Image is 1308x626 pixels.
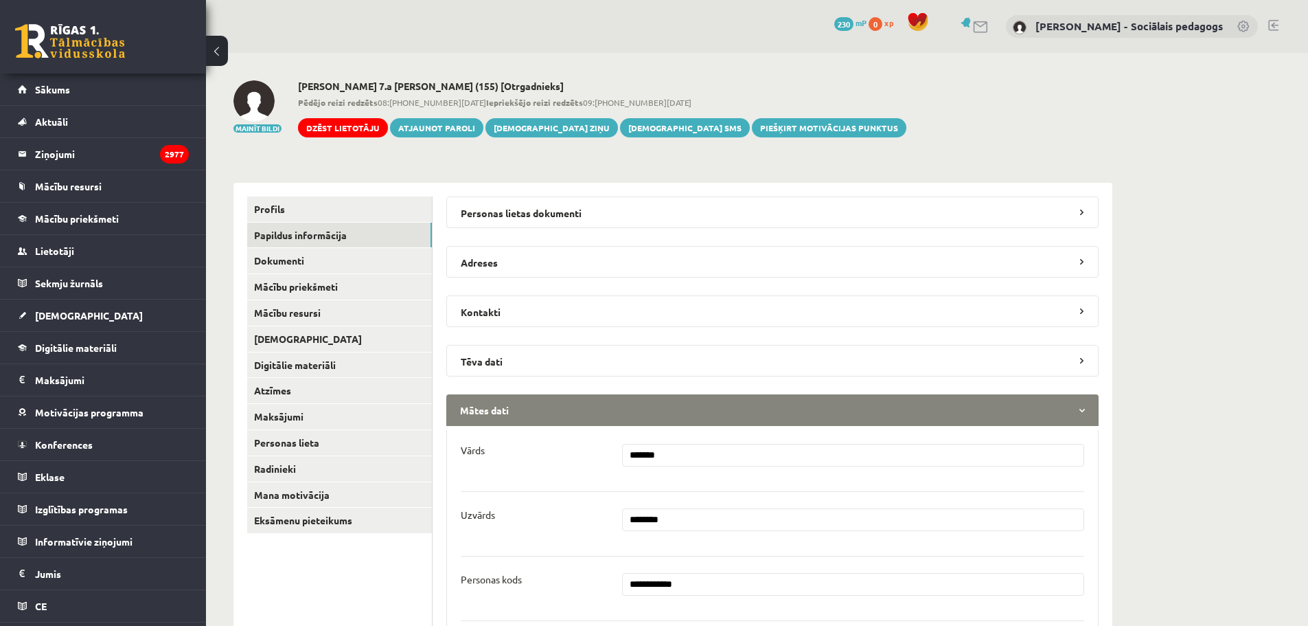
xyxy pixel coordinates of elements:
h2: [PERSON_NAME] 7.a [PERSON_NAME] (155) [Otrgadnieks] [298,80,906,92]
a: Papildus informācija [247,223,432,248]
a: 230 mP [834,17,867,28]
a: Profils [247,197,432,222]
span: xp [884,17,893,28]
span: [DEMOGRAPHIC_DATA] [35,309,143,322]
a: Lietotāji [18,235,189,267]
p: Personas kods [461,573,522,585]
span: Jumis [35,568,61,580]
span: Aktuāli [35,115,68,128]
span: Lietotāji [35,245,74,257]
legend: Tēva dati [446,345,1099,377]
a: Maksājumi [18,364,189,396]
span: Izglītības programas [35,503,128,515]
a: Digitālie materiāli [247,353,432,378]
a: Dokumenti [247,248,432,273]
a: Mācību resursi [18,170,189,202]
img: Dagnija Gaubšteina - Sociālais pedagogs [1013,21,1026,34]
a: Aktuāli [18,106,189,137]
a: Digitālie materiāli [18,332,189,364]
legend: Personas lietas dokumenti [446,197,1099,228]
span: Mācību priekšmeti [35,212,119,225]
a: Atjaunot paroli [390,118,483,137]
a: CE [18,590,189,622]
a: Jumis [18,558,189,590]
a: Atzīmes [247,378,432,403]
a: Eksāmenu pieteikums [247,508,432,533]
a: Motivācijas programma [18,396,189,428]
legend: Ziņojumi [35,138,189,170]
span: Konferences [35,438,93,451]
legend: Mātes dati [446,394,1099,426]
a: [DEMOGRAPHIC_DATA] ziņu [485,118,618,137]
span: Motivācijas programma [35,406,144,418]
a: Mācību priekšmeti [18,203,189,234]
a: Mācību priekšmeti [247,274,432,300]
span: Mācību resursi [35,180,102,192]
span: Digitālie materiāli [35,342,117,354]
a: Maksājumi [247,404,432,429]
span: CE [35,600,47,612]
a: Mana motivācija [247,482,432,508]
span: 0 [869,17,882,31]
a: Radinieki [247,456,432,482]
a: [DEMOGRAPHIC_DATA] [247,326,432,352]
span: Sekmju žurnāls [35,277,103,289]
a: [PERSON_NAME] - Sociālais pedagogs [1035,19,1223,33]
b: Iepriekšējo reizi redzēts [486,97,583,108]
p: Vārds [461,444,485,456]
a: Dzēst lietotāju [298,118,388,137]
img: Megija Jaunzeme [233,80,275,122]
a: Konferences [18,429,189,460]
legend: Adreses [446,246,1099,278]
span: Informatīvie ziņojumi [35,535,133,548]
i: 2977 [160,145,189,164]
a: Piešķirt motivācijas punktus [752,118,906,137]
a: [DEMOGRAPHIC_DATA] SMS [620,118,750,137]
legend: Kontakti [446,295,1099,327]
a: Mācību resursi [247,300,432,326]
a: Ziņojumi2977 [18,138,189,170]
a: Izglītības programas [18,493,189,525]
a: Personas lieta [247,430,432,456]
span: 08:[PHONE_NUMBER][DATE] 09:[PHONE_NUMBER][DATE] [298,96,906,109]
a: Sākums [18,74,189,105]
a: Informatīvie ziņojumi [18,526,189,557]
button: Mainīt bildi [233,124,282,133]
span: mP [856,17,867,28]
span: Eklase [35,471,65,483]
legend: Maksājumi [35,364,189,396]
a: Sekmju žurnāls [18,267,189,299]
a: Eklase [18,461,189,493]
a: [DEMOGRAPHIC_DATA] [18,300,189,331]
span: Sākums [35,83,70,96]
a: 0 xp [869,17,900,28]
p: Uzvārds [461,508,495,521]
b: Pēdējo reizi redzēts [298,97,378,108]
span: 230 [834,17,853,31]
a: Rīgas 1. Tālmācības vidusskola [15,24,125,58]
